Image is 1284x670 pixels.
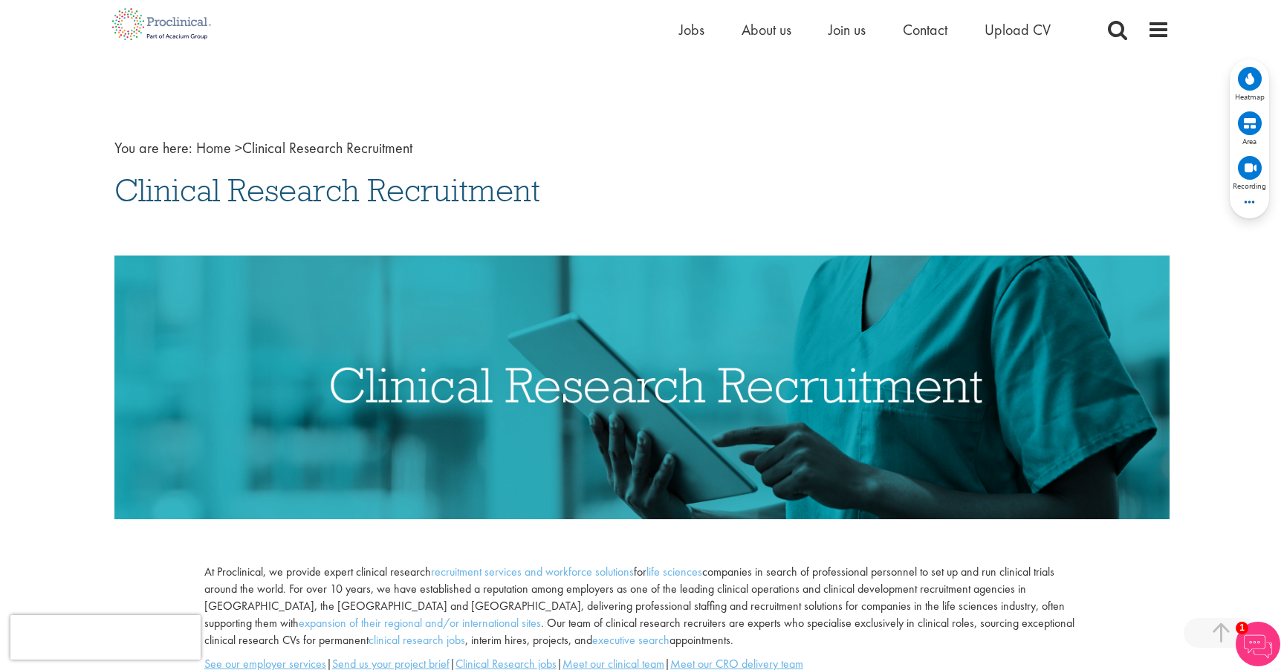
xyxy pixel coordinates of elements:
[592,632,669,648] a: executive search
[114,138,192,157] span: You are here:
[1235,92,1265,101] span: Heatmap
[196,138,231,157] a: breadcrumb link to Home
[431,564,634,579] a: recruitment services and workforce solutions
[985,20,1051,39] a: Upload CV
[679,20,704,39] a: Jobs
[10,615,201,660] iframe: reCAPTCHA
[1242,137,1257,146] span: Area
[114,170,540,210] span: Clinical Research Recruitment
[903,20,947,39] a: Contact
[1233,181,1266,190] span: Recording
[204,564,1080,648] p: At Proclinical, we provide expert clinical research for companies in search of professional perso...
[114,256,1170,519] img: Clinical Research Recruitment
[235,138,242,157] span: >
[1236,622,1248,634] span: 1
[646,564,702,579] a: life sciences
[369,632,465,648] a: clinical research jobs
[829,20,866,39] a: Join us
[299,615,541,631] a: expansion of their regional and/or international sites
[1233,155,1266,190] div: View recordings
[1236,622,1280,666] img: Chatbot
[1235,65,1265,101] div: View heatmap
[1235,110,1265,146] div: View area map
[742,20,791,39] a: About us
[196,138,412,157] span: Clinical Research Recruitment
